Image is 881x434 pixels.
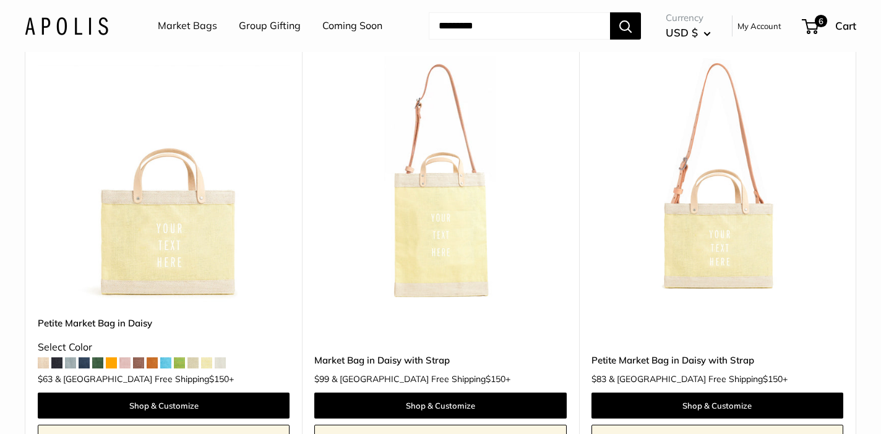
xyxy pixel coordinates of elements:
[835,19,856,32] span: Cart
[429,12,610,40] input: Search...
[763,373,783,385] span: $150
[25,17,108,35] img: Apolis
[666,23,711,43] button: USD $
[38,338,290,357] div: Select Color
[314,52,566,304] img: Market Bag in Daisy with Strap
[815,15,827,27] span: 6
[38,52,290,304] a: Petite Market Bag in DaisyPetite Market Bag in Daisy
[591,52,843,304] a: Petite Market Bag in Daisy with StrapPetite Market Bag in Daisy with Strap
[158,17,217,35] a: Market Bags
[803,16,856,36] a: 6 Cart
[38,393,290,419] a: Shop & Customize
[38,316,290,330] a: Petite Market Bag in Daisy
[609,375,788,383] span: & [GEOGRAPHIC_DATA] Free Shipping +
[610,12,641,40] button: Search
[322,17,382,35] a: Coming Soon
[209,373,229,385] span: $150
[332,375,510,383] span: & [GEOGRAPHIC_DATA] Free Shipping +
[314,373,329,385] span: $99
[591,52,843,304] img: Petite Market Bag in Daisy with Strap
[591,353,843,367] a: Petite Market Bag in Daisy with Strap
[55,375,234,383] span: & [GEOGRAPHIC_DATA] Free Shipping +
[666,26,698,39] span: USD $
[666,9,711,27] span: Currency
[591,373,606,385] span: $83
[314,353,566,367] a: Market Bag in Daisy with Strap
[486,373,505,385] span: $150
[38,373,53,385] span: $63
[239,17,301,35] a: Group Gifting
[38,52,290,304] img: Petite Market Bag in Daisy
[314,52,566,304] a: Market Bag in Daisy with Strapdescription_The Original Market Bag in Daisy
[591,393,843,419] a: Shop & Customize
[737,19,781,33] a: My Account
[314,393,566,419] a: Shop & Customize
